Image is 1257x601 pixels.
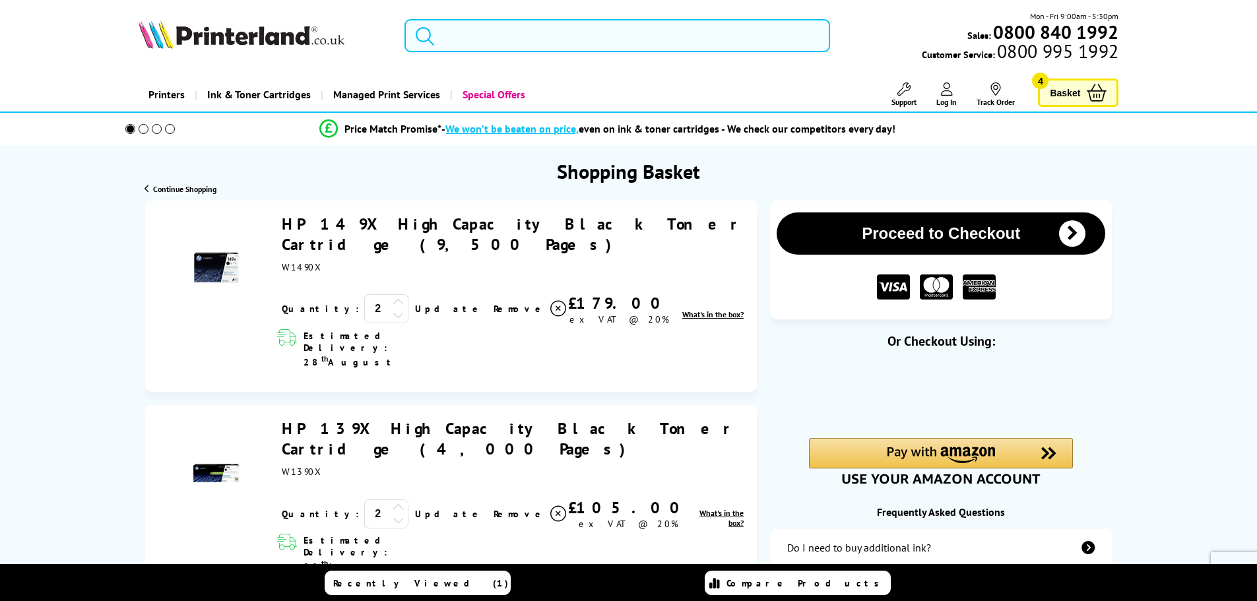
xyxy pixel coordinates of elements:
b: 0800 840 1992 [993,20,1118,44]
div: - even on ink & toner cartridges - We check our competitors every day! [441,122,895,135]
span: Log In [936,97,957,107]
span: Estimated Delivery: 28 August [304,534,467,573]
a: Update [415,303,483,315]
h1: Shopping Basket [557,158,700,184]
img: HP 149X High Capacity Black Toner Cartridge (9,500 Pages) [193,245,240,291]
span: Sales: [967,29,991,42]
img: VISA [877,274,910,300]
a: HP 149X High Capacity Black Toner Cartridge (9,500 Pages) [282,214,742,255]
span: Price Match Promise* [344,122,441,135]
span: ex VAT @ 20% [579,518,678,530]
span: 4 [1032,73,1048,89]
a: Continue Shopping [145,184,216,194]
span: Customer Service: [922,45,1118,61]
a: Track Order [977,82,1015,107]
a: Special Offers [450,78,535,111]
span: Basket [1050,84,1080,102]
a: HP 139X High Capacity Black Toner Cartridge (4,000 Pages) [282,418,734,459]
div: £179.00 [568,293,670,313]
div: Do I need to buy additional ink? [787,541,931,554]
li: modal_Promise [108,117,1109,141]
a: Managed Print Services [321,78,450,111]
span: Quantity: [282,303,359,315]
img: Printerland Logo [139,20,344,49]
a: Delete item from your basket [494,299,568,319]
sup: th [321,558,328,568]
span: 0800 995 1992 [995,45,1118,57]
a: Compare Products [705,571,891,595]
span: Quantity: [282,508,359,520]
span: Ink & Toner Cartridges [207,78,311,111]
span: Support [891,97,917,107]
span: Recently Viewed (1) [333,577,509,589]
span: Continue Shopping [153,184,216,194]
a: Ink & Toner Cartridges [195,78,321,111]
span: Remove [494,508,546,520]
sup: th [321,354,328,364]
img: MASTER CARD [920,274,953,300]
span: Mon - Fri 9:00am - 5:30pm [1030,10,1118,22]
a: 0800 840 1992 [991,26,1118,38]
span: What's in the box? [699,508,744,528]
iframe: PayPal [809,371,1073,400]
a: Printerland Logo [139,20,389,51]
div: £105.00 [568,497,689,518]
a: Log In [936,82,957,107]
span: W1390X [282,466,324,478]
div: Or Checkout Using: [770,332,1112,350]
a: lnk_inthebox [689,508,744,528]
a: Support [891,82,917,107]
a: additional-ink [770,529,1112,566]
a: Printers [139,78,195,111]
span: ex VAT @ 20% [569,313,669,325]
span: Remove [494,303,546,315]
span: We won’t be beaten on price, [445,122,579,135]
div: Amazon Pay - Use your Amazon account [809,438,1073,484]
a: Recently Viewed (1) [325,571,511,595]
span: Estimated Delivery: 28 August [304,330,467,368]
span: What's in the box? [682,309,744,319]
img: HP 139X High Capacity Black Toner Cartridge (4,000 Pages) [193,450,240,496]
a: Delete item from your basket [494,504,568,524]
span: Compare Products [726,577,886,589]
button: Proceed to Checkout [777,212,1105,255]
a: Basket 4 [1038,79,1118,107]
a: lnk_inthebox [682,309,744,319]
a: Update [415,508,483,520]
div: Frequently Asked Questions [770,505,1112,519]
span: W1490X [282,261,324,273]
img: American Express [963,274,996,300]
